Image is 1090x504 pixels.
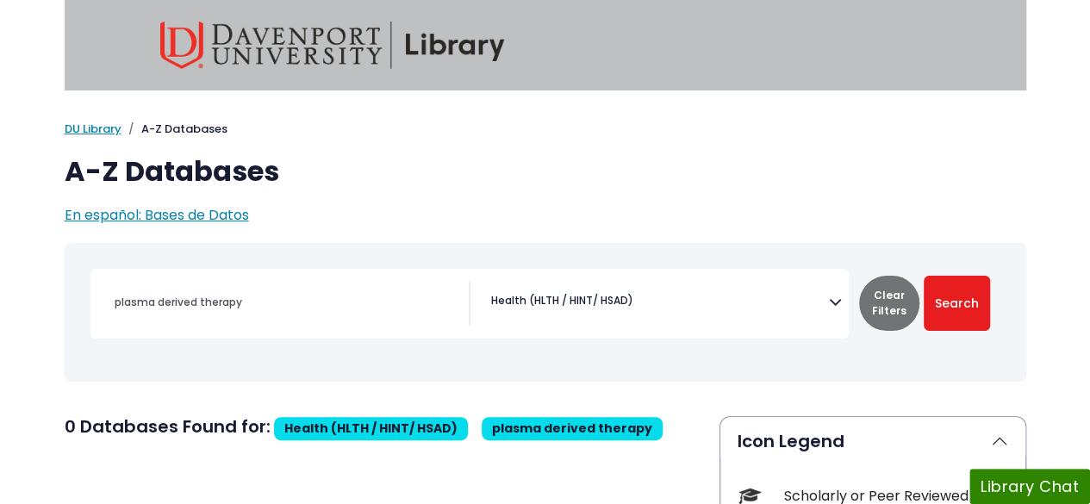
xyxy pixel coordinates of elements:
a: En español: Bases de Datos [65,205,249,225]
input: Search database by title or keyword [104,289,469,314]
nav: Search filters [65,243,1026,382]
h1: A-Z Databases [65,155,1026,188]
a: DU Library [65,121,121,137]
nav: breadcrumb [65,121,1026,138]
li: A-Z Databases [121,121,227,138]
span: plasma derived therapy [492,420,652,437]
button: Library Chat [969,469,1090,504]
button: Icon Legend [720,417,1025,465]
button: Submit for Search Results [924,276,990,331]
img: Davenport University Library [160,22,505,69]
span: Health (HLTH / HINT/ HSAD) [491,293,633,308]
button: Clear Filters [859,276,919,331]
span: Health (HLTH / HINT/ HSAD) [274,417,468,440]
span: 0 Databases Found for: [65,414,271,439]
textarea: Search [637,296,645,310]
li: Health (HLTH / HINT/ HSAD) [484,293,633,308]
